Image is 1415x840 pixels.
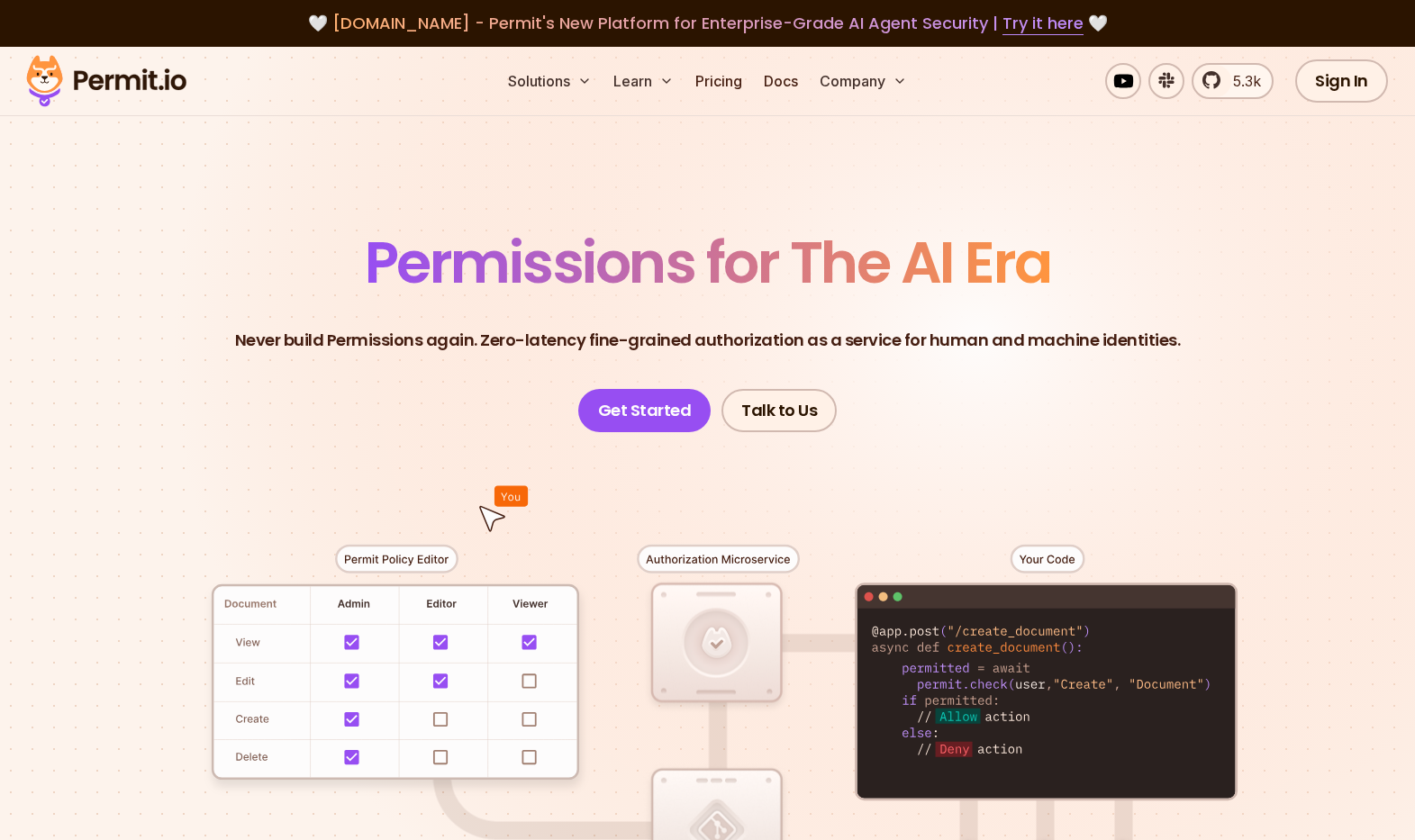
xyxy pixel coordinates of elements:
[1002,12,1084,35] a: Try it here
[501,63,599,99] button: Solutions
[1222,70,1261,92] span: 5.3k
[688,63,749,99] a: Pricing
[332,12,1084,34] span: [DOMAIN_NAME] - Permit's New Platform for Enterprise-Grade AI Agent Security |
[812,63,914,99] button: Company
[43,11,1372,36] div: 🤍 🤍
[18,50,195,112] img: Permit logo
[721,389,837,432] a: Talk to Us
[1192,63,1274,99] a: 5.3k
[757,63,805,99] a: Docs
[1295,59,1388,103] a: Sign In
[606,63,681,99] button: Learn
[235,328,1181,353] p: Never build Permissions again. Zero-latency fine-grained authorization as a service for human and...
[365,222,1051,303] span: Permissions for The AI Era
[578,389,712,432] a: Get Started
